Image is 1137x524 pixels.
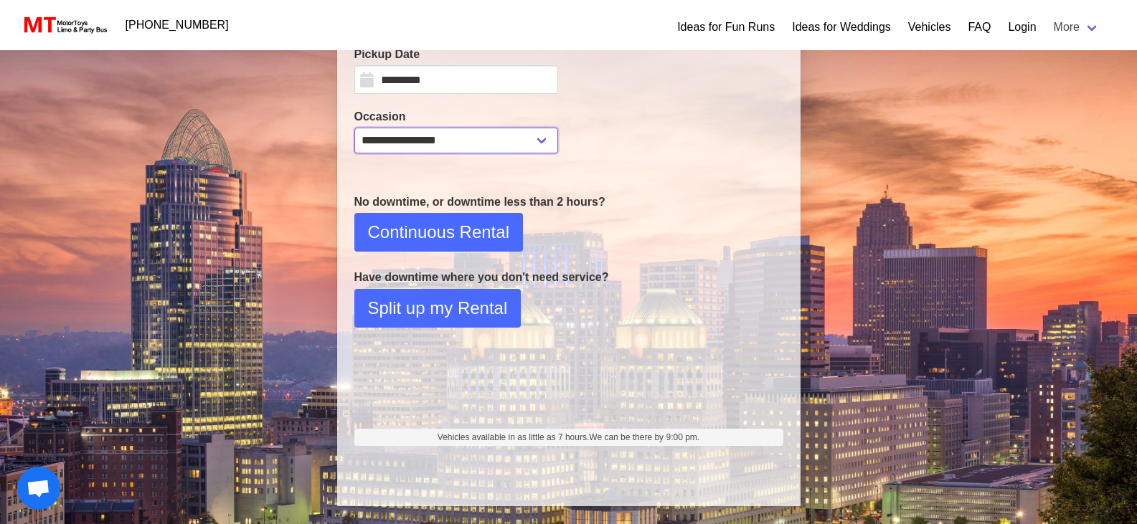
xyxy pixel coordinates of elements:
a: Ideas for Weddings [792,19,891,36]
label: Occasion [354,108,558,125]
p: No downtime, or downtime less than 2 hours? [354,194,783,211]
a: [PHONE_NUMBER] [117,11,237,39]
a: More [1045,13,1108,42]
a: Ideas for Fun Runs [677,19,775,36]
span: Split up my Rental [368,295,508,321]
a: FAQ [968,19,991,36]
button: Continuous Rental [354,213,523,252]
button: Split up my Rental [354,289,522,328]
span: Continuous Rental [368,219,509,245]
span: Vehicles available in as little as 7 hours. [438,431,699,444]
div: Open chat [17,467,60,510]
img: MotorToys Logo [20,15,108,35]
label: Pickup Date [354,46,558,63]
span: We can be there by 9:00 pm. [589,432,699,442]
p: Have downtime where you don't need service? [354,269,783,286]
a: Vehicles [908,19,951,36]
a: Login [1008,19,1036,36]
